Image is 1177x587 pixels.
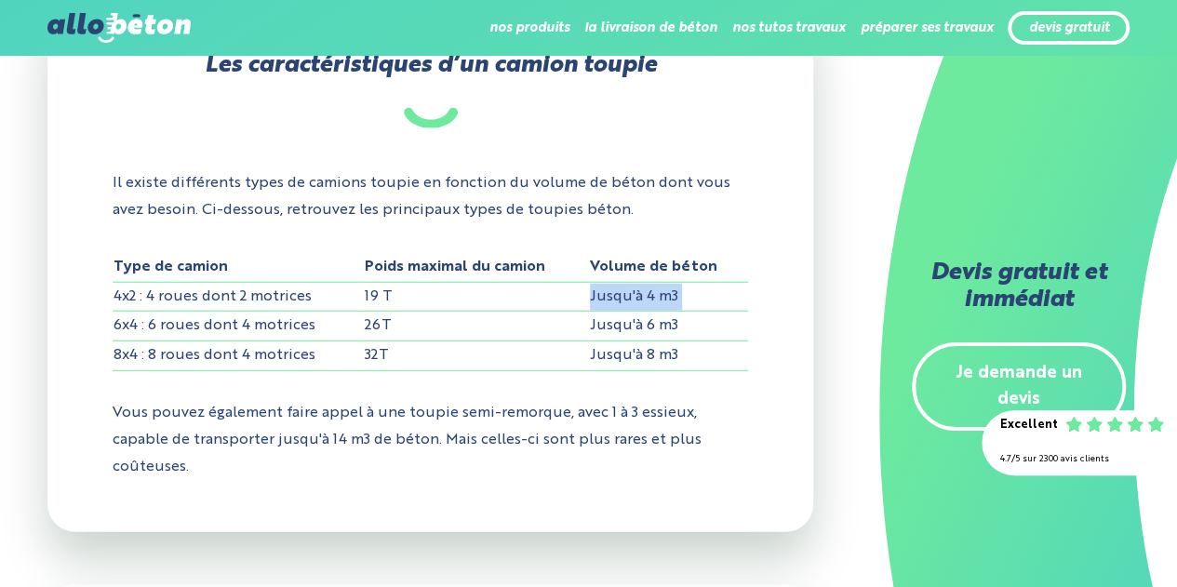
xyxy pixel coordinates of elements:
td: 32T [364,341,589,371]
h2: Devis gratuit et immédiat [912,260,1126,314]
td: 6x4 : 6 roues dont 4 motrices [113,312,364,341]
td: Jusqu'à 4 m3 [589,282,749,312]
a: Je demande un devis [912,342,1126,432]
img: allobéton [47,13,191,43]
li: nos tutos travaux [731,6,845,50]
a: devis gratuit [1028,20,1109,36]
td: 19 T [364,282,589,312]
li: nos produits [488,6,568,50]
th: Type de camion [113,253,364,282]
li: la livraison de béton [583,6,716,50]
p: Vous pouvez également faire appel à une toupie semi-remorque, avec 1 à 3 essieux, capable de tran... [113,386,749,494]
h2: Les caractéristiques d’un camion toupie [113,53,749,128]
td: 4x2 : 4 roues dont 2 motrices [113,282,364,312]
td: 26T [364,312,589,341]
li: préparer ses travaux [860,6,993,50]
td: Jusqu'à 6 m3 [589,312,749,341]
div: Excellent [1000,412,1058,439]
div: 4.7/5 sur 2300 avis clients [1000,447,1158,474]
p: Il existe différents types de camions toupie en fonction du volume de béton dont vous avez besoin... [113,156,749,238]
th: Poids maximal du camion [364,253,589,282]
th: Volume de béton [589,253,749,282]
td: 8x4 : 8 roues dont 4 motrices [113,341,364,371]
td: Jusqu'à 8 m3 [589,341,749,371]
